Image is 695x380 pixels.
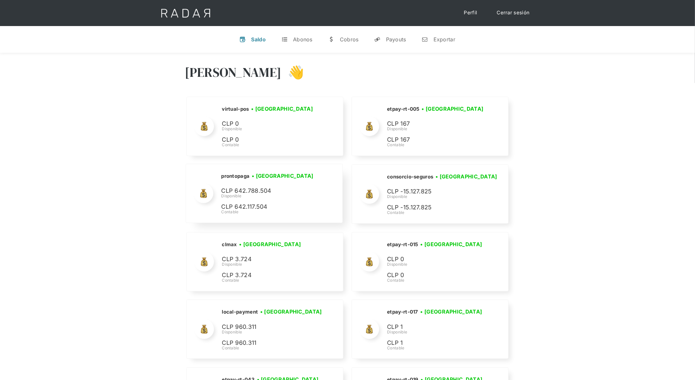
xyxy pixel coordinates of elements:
[185,64,282,80] h3: [PERSON_NAME]
[240,36,246,43] div: v
[222,322,319,332] p: CLP 960.311
[386,36,406,43] div: Payouts
[435,173,497,180] h3: • [GEOGRAPHIC_DATA]
[222,261,319,267] div: Disponible
[387,203,485,212] p: CLP -15.127.825
[340,36,359,43] div: Cobros
[222,106,249,112] h2: virtual-pos
[222,338,319,348] p: CLP 960.311
[222,135,319,145] p: CLP 0
[374,36,381,43] div: y
[222,126,319,132] div: Disponible
[222,345,324,351] div: Contable
[422,36,428,43] div: n
[434,36,455,43] div: Exportar
[221,193,319,199] div: Disponible
[281,64,304,80] h3: 👋
[260,308,322,316] h3: • [GEOGRAPHIC_DATA]
[387,338,485,348] p: CLP 1
[251,105,313,113] h3: • [GEOGRAPHIC_DATA]
[222,271,319,280] p: CLP 3.724
[328,36,335,43] div: w
[387,271,485,280] p: CLP 0
[387,255,485,264] p: CLP 0
[281,36,288,43] div: t
[293,36,313,43] div: Abonos
[222,309,258,315] h2: local-payment
[387,135,485,145] p: CLP 167
[458,7,484,19] a: Perfil
[387,241,418,248] h2: etpay-rt-015
[222,329,324,335] div: Disponible
[252,172,314,180] h3: • [GEOGRAPHIC_DATA]
[387,126,486,132] div: Disponible
[421,240,482,248] h3: • [GEOGRAPHIC_DATA]
[387,309,418,315] h2: etpay-rt-017
[387,322,485,332] p: CLP 1
[490,7,536,19] a: Cerrar sesión
[387,119,485,129] p: CLP 167
[421,308,482,316] h3: • [GEOGRAPHIC_DATA]
[221,173,249,179] h2: prontopaga
[239,240,301,248] h3: • [GEOGRAPHIC_DATA]
[387,106,420,112] h2: etpay-rt-005
[387,210,500,216] div: Contable
[251,36,266,43] div: Saldo
[222,119,319,129] p: CLP 0
[387,345,485,351] div: Contable
[221,186,319,196] p: CLP 642.788.504
[387,277,485,283] div: Contable
[221,209,319,215] div: Contable
[422,105,484,113] h3: • [GEOGRAPHIC_DATA]
[222,241,237,248] h2: clmax
[221,202,319,212] p: CLP 642.117.504
[387,329,485,335] div: Disponible
[222,255,319,264] p: CLP 3.724
[222,277,319,283] div: Contable
[387,187,485,196] p: CLP -15.127.825
[387,261,485,267] div: Disponible
[387,174,433,180] h2: consorcio-seguros
[387,142,486,148] div: Contable
[222,142,319,148] div: Contable
[387,194,500,200] div: Disponible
